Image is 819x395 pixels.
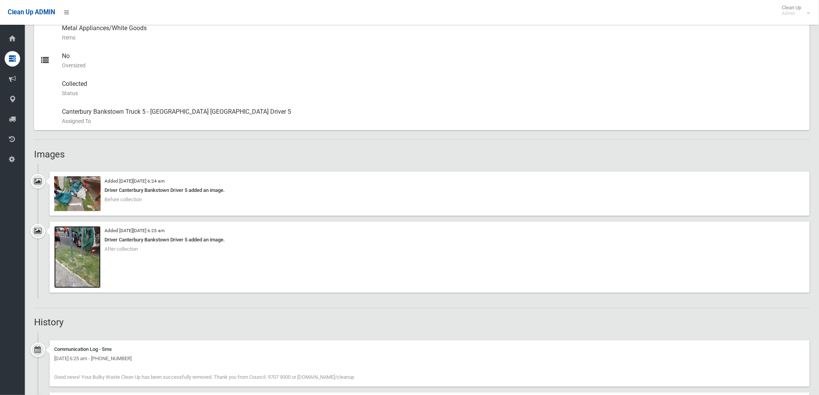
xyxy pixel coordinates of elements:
span: Clean Up [778,5,809,16]
h2: History [34,318,810,328]
div: Collected [62,75,804,103]
div: No [62,47,804,75]
small: Oversized [62,61,804,70]
div: Communication Log - Sms [54,345,805,354]
img: image.jpg [54,176,101,211]
span: Good news! Your Bulky Waste Clean Up has been successfully removed. Thank you from Council. 9707 ... [54,374,354,380]
small: Added [DATE][DATE] 6:24 am [105,178,164,184]
span: After collection [105,246,138,252]
small: Items [62,33,804,42]
div: Canterbury Bankstown Truck 5 - [GEOGRAPHIC_DATA] [GEOGRAPHIC_DATA] Driver 5 [62,103,804,130]
img: image.jpg [54,226,101,288]
h2: Images [34,149,810,159]
small: Status [62,89,804,98]
small: Admin [782,10,802,16]
small: Added [DATE][DATE] 6:25 am [105,228,164,234]
small: Assigned To [62,116,804,126]
div: [DATE] 6:25 am - [PHONE_NUMBER] [54,354,805,364]
div: Driver Canterbury Bankstown Driver 5 added an image. [54,236,805,245]
div: Driver Canterbury Bankstown Driver 5 added an image. [54,186,805,195]
span: Before collection [105,197,142,202]
span: Clean Up ADMIN [8,9,55,16]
